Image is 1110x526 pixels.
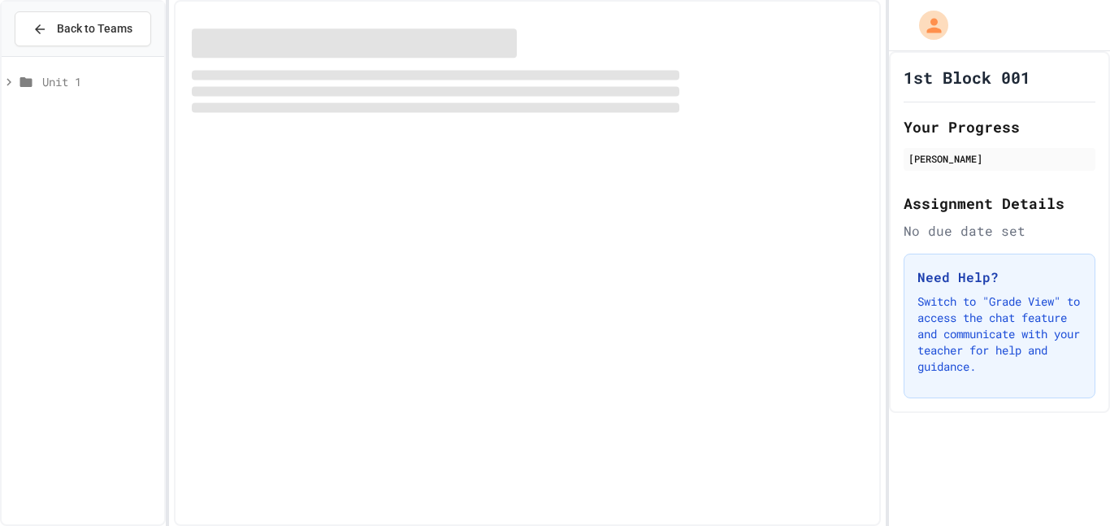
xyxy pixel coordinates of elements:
span: Unit 1 [42,73,158,90]
p: Switch to "Grade View" to access the chat feature and communicate with your teacher for help and ... [917,293,1082,375]
h2: Your Progress [904,115,1095,138]
div: No due date set [904,221,1095,241]
span: Back to Teams [57,20,132,37]
h3: Need Help? [917,267,1082,287]
div: [PERSON_NAME] [908,151,1090,166]
div: My Account [902,7,952,44]
button: Back to Teams [15,11,151,46]
h2: Assignment Details [904,192,1095,215]
h1: 1st Block 001 [904,66,1030,89]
